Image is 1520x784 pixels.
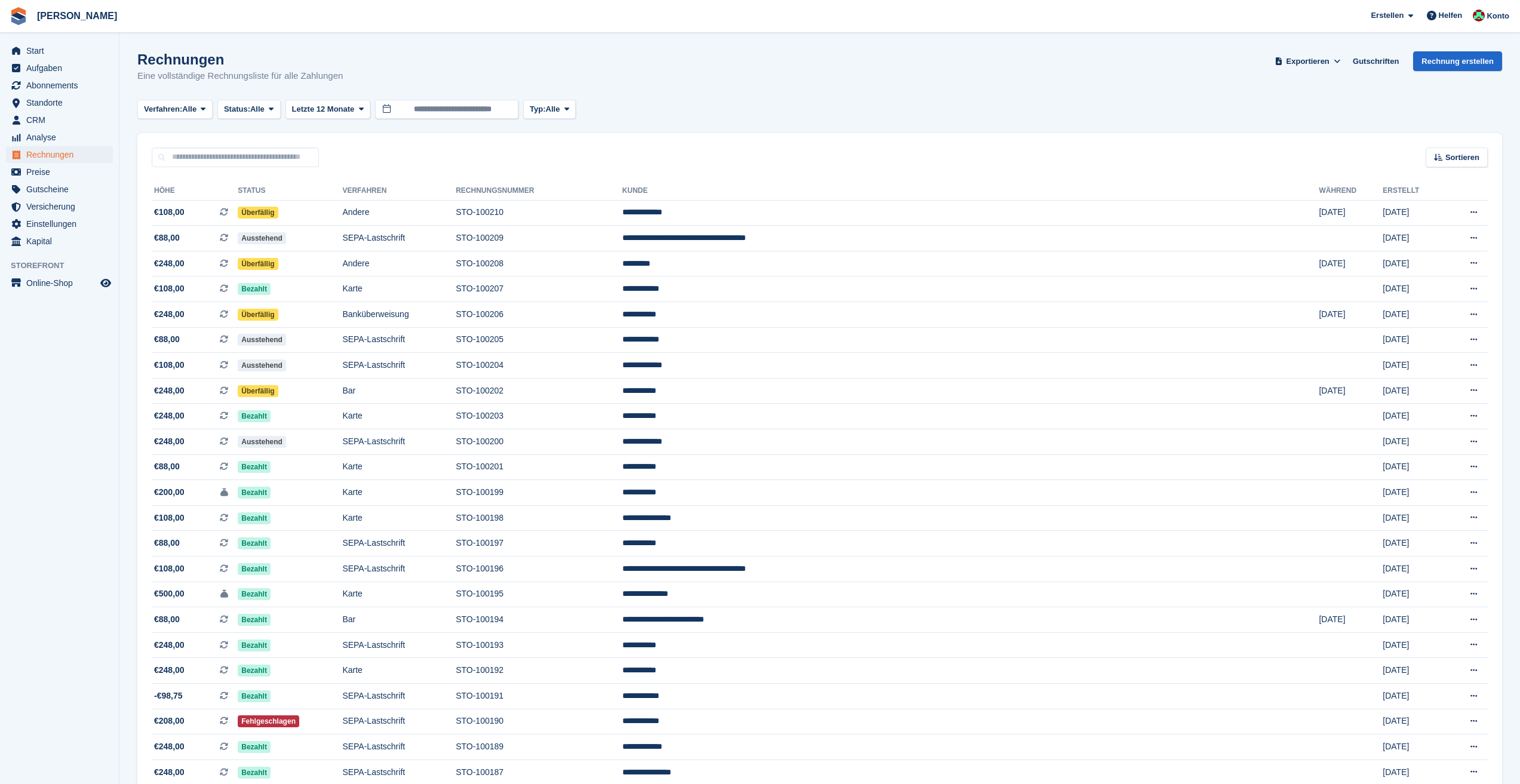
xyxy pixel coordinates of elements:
td: STO-100194 [456,607,622,633]
span: Konto [1487,10,1509,22]
span: €500,00 [154,588,185,600]
span: Ausstehend [238,436,286,448]
td: STO-100204 [456,353,622,379]
td: [DATE] [1383,480,1445,506]
th: Rechnungsnummer [456,182,622,201]
span: €88,00 [154,460,180,473]
td: SEPA-Lastschrift [342,226,456,251]
td: Karte [342,404,456,429]
span: Überfällig [238,385,278,397]
td: STO-100190 [456,709,622,734]
span: €208,00 [154,715,185,727]
span: Status: [224,103,250,115]
td: [DATE] [1383,404,1445,429]
span: Überfällig [238,309,278,321]
span: €108,00 [154,282,185,295]
span: Bezahlt [238,767,271,779]
td: [DATE] [1383,251,1445,276]
span: Aufgaben [26,60,98,76]
td: [DATE] [1383,632,1445,658]
td: [DATE] [1383,378,1445,404]
td: SEPA-Lastschrift [342,683,456,709]
h1: Rechnungen [137,51,343,67]
span: €88,00 [154,613,180,626]
span: Standorte [26,94,98,111]
th: Status [238,182,342,201]
span: Kapital [26,233,98,250]
a: menu [6,77,113,94]
td: Karte [342,582,456,607]
span: €248,00 [154,257,185,270]
td: STO-100198 [456,505,622,531]
td: STO-100209 [456,226,622,251]
span: €248,00 [154,308,185,321]
span: Bezahlt [238,487,271,499]
td: [DATE] [1319,607,1383,633]
td: STO-100199 [456,480,622,506]
span: Bezahlt [238,410,271,422]
td: SEPA-Lastschrift [342,531,456,557]
span: Preise [26,164,98,180]
span: Verfahren: [144,103,182,115]
span: Start [26,42,98,59]
td: STO-100208 [456,251,622,276]
td: STO-100202 [456,378,622,404]
button: Verfahren: Alle [137,100,213,119]
a: [PERSON_NAME] [32,6,122,26]
td: [DATE] [1383,658,1445,684]
span: €108,00 [154,206,185,219]
span: Bezahlt [238,614,271,626]
a: Vorschau-Shop [99,276,113,290]
td: [DATE] [1319,378,1383,404]
td: [DATE] [1383,353,1445,379]
a: Speisekarte [6,275,113,291]
td: SEPA-Lastschrift [342,632,456,658]
td: [DATE] [1319,302,1383,328]
span: €248,00 [154,435,185,448]
span: Bezahlt [238,640,271,651]
td: [DATE] [1383,429,1445,455]
td: SEPA-Lastschrift [342,557,456,582]
span: Letzte 12 Monate [292,103,355,115]
td: [DATE] [1383,683,1445,709]
td: Bar [342,378,456,404]
span: €200,00 [154,486,185,499]
td: STO-100197 [456,531,622,557]
button: Status: Alle [217,100,281,119]
span: Exportieren [1286,56,1329,67]
span: Bezahlt [238,741,271,753]
td: SEPA-Lastschrift [342,327,456,353]
span: Storefront [11,260,119,272]
button: Exportieren [1272,51,1343,71]
td: STO-100191 [456,683,622,709]
td: Andere [342,200,456,226]
a: menu [6,233,113,250]
a: menu [6,198,113,215]
span: Überfällig [238,207,278,219]
button: Letzte 12 Monate [285,100,371,119]
td: STO-100189 [456,734,622,760]
td: Bar [342,607,456,633]
span: Bezahlt [238,283,271,295]
span: Versicherung [26,198,98,215]
span: Alle [182,103,196,115]
span: €248,00 [154,740,185,753]
td: Karte [342,658,456,684]
td: STO-100206 [456,302,622,328]
th: Kunde [622,182,1319,201]
span: €108,00 [154,512,185,524]
span: Rechnungen [26,146,98,163]
a: Rechnung erstellen [1413,51,1502,71]
td: SEPA-Lastschrift [342,353,456,379]
span: Helfen [1439,10,1463,21]
a: menu [6,94,113,111]
span: Bezahlt [238,665,271,677]
a: menu [6,112,113,128]
span: €88,00 [154,537,180,549]
th: Verfahren [342,182,456,201]
span: Bezahlt [238,461,271,473]
span: -€98,75 [154,690,182,702]
span: Gutscheine [26,181,98,198]
td: STO-100205 [456,327,622,353]
td: [DATE] [1383,302,1445,328]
